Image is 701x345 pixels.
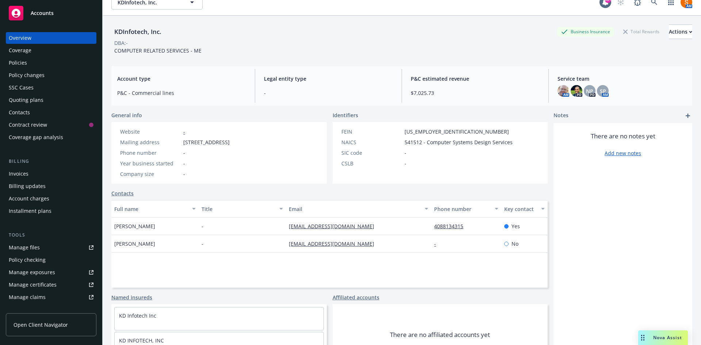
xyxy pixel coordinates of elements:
a: - [183,128,185,135]
div: Billing updates [9,180,46,192]
div: Manage claims [9,291,46,303]
span: COMPUTER RELATED SERVICES - ME [114,47,202,54]
span: There are no affiliated accounts yet [390,330,490,339]
div: Manage exposures [9,267,55,278]
a: Policy changes [6,69,96,81]
span: - [264,89,393,97]
span: No [512,240,518,248]
span: Accounts [31,10,54,16]
div: Account charges [9,193,49,204]
a: Coverage [6,45,96,56]
div: Total Rewards [620,27,663,36]
span: Yes [512,222,520,230]
a: Contacts [6,107,96,118]
div: Manage files [9,242,40,253]
a: Accounts [6,3,96,23]
div: Title [202,205,275,213]
a: Manage files [6,242,96,253]
span: Legal entity type [264,75,393,83]
div: NAICS [341,138,402,146]
div: Manage BORs [9,304,43,315]
div: Key contact [504,205,537,213]
div: Coverage gap analysis [9,131,63,143]
div: Phone number [120,149,180,157]
div: Email [289,205,420,213]
span: There are no notes yet [591,132,655,141]
button: Email [286,200,431,218]
div: Business Insurance [558,27,614,36]
div: DBA: - [114,39,128,47]
a: KD Infotech Inc [119,312,156,319]
a: SSC Cases [6,82,96,93]
div: Installment plans [9,205,51,217]
div: Website [120,128,180,135]
div: Billing [6,158,96,165]
img: photo [558,85,569,97]
span: - [405,160,406,167]
div: Drag to move [638,330,647,345]
a: Manage exposures [6,267,96,278]
span: [PERSON_NAME] [114,240,155,248]
div: Contract review [9,119,47,131]
div: Policy changes [9,69,45,81]
span: [US_EMPLOYER_IDENTIFICATION_NUMBER] [405,128,509,135]
span: NP [586,87,593,95]
button: Actions [669,24,692,39]
a: Named insureds [111,294,152,301]
div: Company size [120,170,180,178]
span: - [183,160,185,167]
span: - [202,222,203,230]
span: - [405,149,406,157]
div: Tools [6,231,96,239]
span: Notes [553,111,568,120]
button: Full name [111,200,199,218]
div: Policies [9,57,27,69]
span: [STREET_ADDRESS] [183,138,230,146]
a: Contacts [111,189,134,197]
a: Policy checking [6,254,96,266]
div: Actions [669,25,692,39]
span: P&C estimated revenue [411,75,540,83]
div: Policy checking [9,254,46,266]
span: - [183,170,185,178]
div: Invoices [9,168,28,180]
a: Invoices [6,168,96,180]
a: [EMAIL_ADDRESS][DOMAIN_NAME] [289,223,380,230]
a: Manage certificates [6,279,96,291]
div: SSC Cases [9,82,34,93]
img: photo [571,85,582,97]
span: Open Client Navigator [14,321,68,329]
div: KDInfotech, Inc. [111,27,164,37]
a: Overview [6,32,96,44]
div: Overview [9,32,31,44]
a: Policies [6,57,96,69]
a: Manage claims [6,291,96,303]
span: Nova Assist [653,334,682,341]
div: Phone number [434,205,490,213]
div: CSLB [341,160,402,167]
a: Add new notes [605,149,641,157]
div: Contacts [9,107,30,118]
a: KD INFOTECH, INC [119,337,164,344]
div: FEIN [341,128,402,135]
a: Affiliated accounts [333,294,379,301]
a: [EMAIL_ADDRESS][DOMAIN_NAME] [289,240,380,247]
div: Manage certificates [9,279,57,291]
span: 541512 - Computer Systems Design Services [405,138,513,146]
a: Billing updates [6,180,96,192]
span: P&C - Commercial lines [117,89,246,97]
span: - [183,149,185,157]
div: Quoting plans [9,94,43,106]
span: - [202,240,203,248]
span: Identifiers [333,111,358,119]
div: Full name [114,205,188,213]
span: [PERSON_NAME] [114,222,155,230]
a: Coverage gap analysis [6,131,96,143]
span: $7,025.73 [411,89,540,97]
div: Coverage [9,45,31,56]
span: Account type [117,75,246,83]
button: Key contact [501,200,548,218]
div: Mailing address [120,138,180,146]
a: - [434,240,442,247]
